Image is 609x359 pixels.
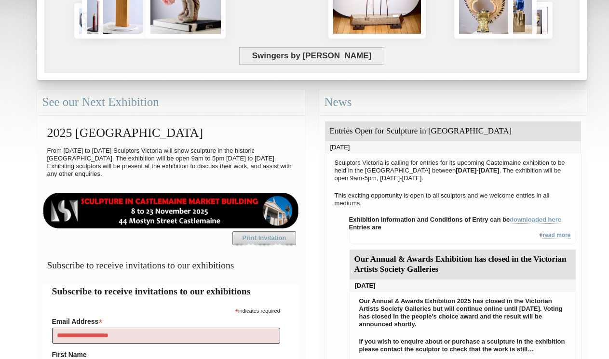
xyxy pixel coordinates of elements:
[325,121,581,141] div: Entries Open for Sculpture in [GEOGRAPHIC_DATA]
[354,295,571,331] p: Our Annual & Awards Exhibition 2025 has closed in the Victorian Artists Society Galleries but wil...
[349,216,562,224] strong: Exhibition information and Conditions of Entry can be
[232,231,296,245] a: Print Invitation
[354,335,571,356] p: If you wish to enquire about or purchase a sculpture in the exhibition please contact the sculpto...
[52,351,280,359] label: First Name
[330,189,576,210] p: This exciting opportunity is open to all sculptors and we welcome entries in all mediums.
[319,90,587,115] div: News
[350,250,576,279] div: Our Annual & Awards Exhibition has closed in the Victorian Artists Society Galleries
[350,279,576,292] div: [DATE]
[330,157,576,185] p: Sculptors Victoria is calling for entries for its upcoming Castelmaine exhibition to be held in t...
[42,256,299,275] h3: Subscribe to receive invitations to our exhibitions
[325,141,581,154] div: [DATE]
[510,216,561,224] a: downloaded here
[52,284,290,298] h2: Subscribe to receive invitations to our exhibitions
[52,315,280,326] label: Email Address
[529,2,553,39] img: The journey gone and the journey to come
[542,232,570,239] a: read more
[239,47,384,65] span: Swingers by [PERSON_NAME]
[349,231,576,244] div: +
[52,306,280,315] div: indicates required
[42,193,299,228] img: castlemaine-ldrbd25v2.png
[42,145,299,180] p: From [DATE] to [DATE] Sculptors Victoria will show sculpture in the historic [GEOGRAPHIC_DATA]. T...
[42,121,299,145] h2: 2025 [GEOGRAPHIC_DATA]
[456,167,500,174] strong: [DATE]-[DATE]
[37,90,305,115] div: See our Next Exhibition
